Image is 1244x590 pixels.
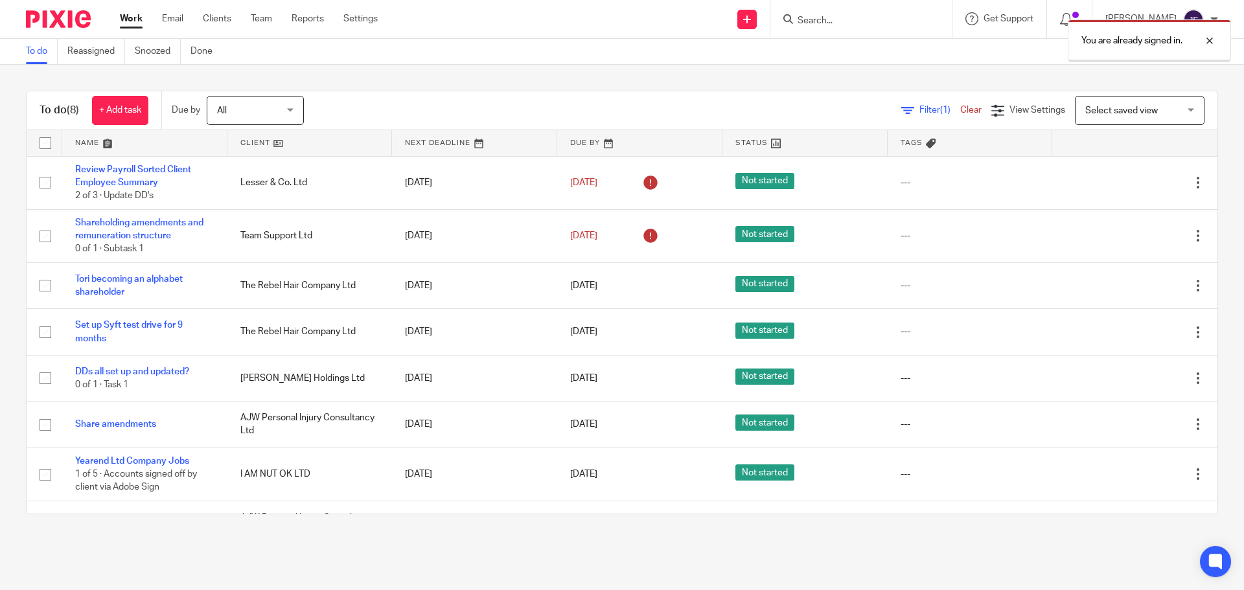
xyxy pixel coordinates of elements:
[570,420,597,429] span: [DATE]
[940,106,950,115] span: (1)
[901,279,1040,292] div: ---
[901,325,1040,338] div: ---
[203,12,231,25] a: Clients
[392,309,557,355] td: [DATE]
[26,39,58,64] a: To do
[570,470,597,479] span: [DATE]
[227,448,393,501] td: I AM NUT OK LTD
[901,468,1040,481] div: ---
[190,39,222,64] a: Done
[901,418,1040,431] div: ---
[1009,106,1065,115] span: View Settings
[392,262,557,308] td: [DATE]
[75,457,189,466] a: Yearend Ltd Company Jobs
[227,355,393,401] td: [PERSON_NAME] Holdings Ltd
[217,106,227,115] span: All
[735,414,794,431] span: Not started
[75,275,183,297] a: Tori becoming an alphabet shareholder
[392,355,557,401] td: [DATE]
[26,10,91,28] img: Pixie
[227,501,393,547] td: AJW Personal Injury Consultancy Ltd
[570,374,597,383] span: [DATE]
[901,176,1040,189] div: ---
[735,276,794,292] span: Not started
[735,369,794,385] span: Not started
[343,12,378,25] a: Settings
[392,402,557,448] td: [DATE]
[735,464,794,481] span: Not started
[75,470,197,492] span: 1 of 5 · Accounts signed off by client via Adobe Sign
[162,12,183,25] a: Email
[75,321,183,343] a: Set up Syft test drive for 9 months
[960,106,982,115] a: Clear
[919,106,960,115] span: Filter
[392,448,557,501] td: [DATE]
[75,380,128,389] span: 0 of 1 · Task 1
[251,12,272,25] a: Team
[735,173,794,189] span: Not started
[120,12,143,25] a: Work
[67,39,125,64] a: Reassigned
[92,96,148,125] a: + Add task
[570,231,597,240] span: [DATE]
[75,420,156,429] a: Share amendments
[172,104,200,117] p: Due by
[135,39,181,64] a: Snoozed
[392,501,557,547] td: [DATE]
[40,104,79,117] h1: To do
[1081,34,1182,47] p: You are already signed in.
[570,178,597,187] span: [DATE]
[1085,106,1158,115] span: Select saved view
[75,218,203,240] a: Shareholding amendments and remuneration structure
[227,402,393,448] td: AJW Personal Injury Consultancy Ltd
[570,327,597,336] span: [DATE]
[735,323,794,339] span: Not started
[227,156,393,209] td: Lesser & Co. Ltd
[75,367,189,376] a: DDs all set up and updated?
[901,139,923,146] span: Tags
[227,262,393,308] td: The Rebel Hair Company Ltd
[292,12,324,25] a: Reports
[392,209,557,262] td: [DATE]
[227,309,393,355] td: The Rebel Hair Company Ltd
[75,191,154,200] span: 2 of 3 · Update DD's
[75,245,144,254] span: 0 of 1 · Subtask 1
[227,209,393,262] td: Team Support Ltd
[901,229,1040,242] div: ---
[392,156,557,209] td: [DATE]
[1183,9,1204,30] img: svg%3E
[67,105,79,115] span: (8)
[75,165,191,187] a: Review Payroll Sorted Client Employee Summary
[570,281,597,290] span: [DATE]
[735,226,794,242] span: Not started
[901,372,1040,385] div: ---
